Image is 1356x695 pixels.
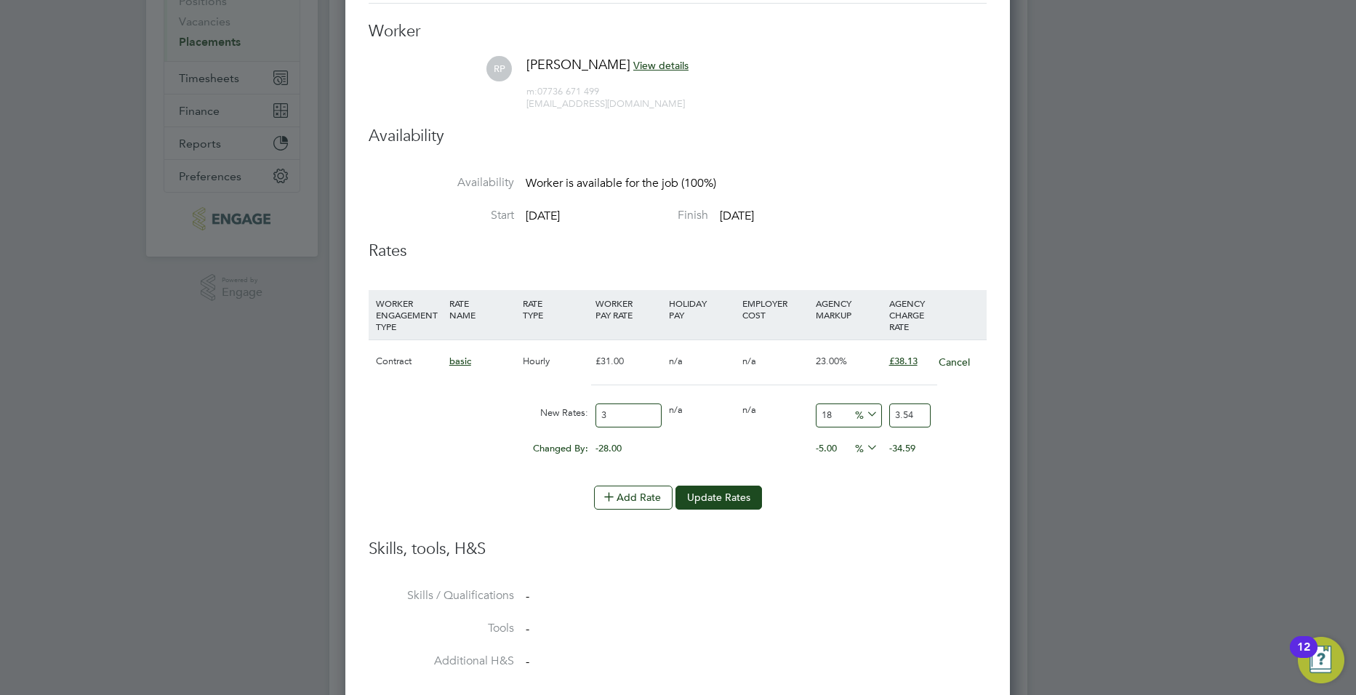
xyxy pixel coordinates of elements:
[526,85,599,97] span: 07736 671 499
[1298,637,1344,683] button: Open Resource Center, 12 new notifications
[889,355,918,367] span: £38.13
[519,399,593,427] div: New Rates:
[486,56,512,81] span: RP
[369,539,987,560] h3: Skills, tools, H&S
[372,340,446,382] div: Contract
[563,208,708,223] label: Finish
[812,290,886,328] div: AGENCY MARKUP
[372,435,592,462] div: Changed By:
[519,340,593,382] div: Hourly
[633,59,689,72] span: View details
[446,290,519,328] div: RATE NAME
[526,176,716,190] span: Worker is available for the job (100%)
[675,486,762,509] button: Update Rates
[742,355,756,367] span: n/a
[594,486,673,509] button: Add Rate
[369,654,514,669] label: Additional H&S
[665,290,739,328] div: HOLIDAY PAY
[526,622,529,636] span: -
[369,208,514,223] label: Start
[449,355,471,367] span: basic
[669,355,683,367] span: n/a
[369,241,987,262] h3: Rates
[739,290,812,328] div: EMPLOYER COST
[372,290,446,340] div: WORKER ENGAGEMENT TYPE
[816,442,837,454] span: -5.00
[1297,647,1310,666] div: 12
[369,621,514,636] label: Tools
[850,406,880,422] span: %
[816,355,847,367] span: 23.00%
[369,126,987,147] h3: Availability
[526,97,685,110] span: [EMAIL_ADDRESS][DOMAIN_NAME]
[595,442,622,454] span: -28.00
[519,290,593,328] div: RATE TYPE
[526,209,560,223] span: [DATE]
[669,403,683,416] span: n/a
[720,209,754,223] span: [DATE]
[526,589,529,603] span: -
[886,290,934,340] div: AGENCY CHARGE RATE
[592,290,665,328] div: WORKER PAY RATE
[369,175,514,190] label: Availability
[369,588,514,603] label: Skills / Qualifications
[526,85,537,97] span: m:
[526,654,529,669] span: -
[526,56,630,73] span: [PERSON_NAME]
[938,355,971,369] button: Cancel
[889,442,915,454] span: -34.59
[742,403,756,416] span: n/a
[592,340,665,382] div: £31.00
[369,21,987,42] h3: Worker
[850,439,880,455] span: %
